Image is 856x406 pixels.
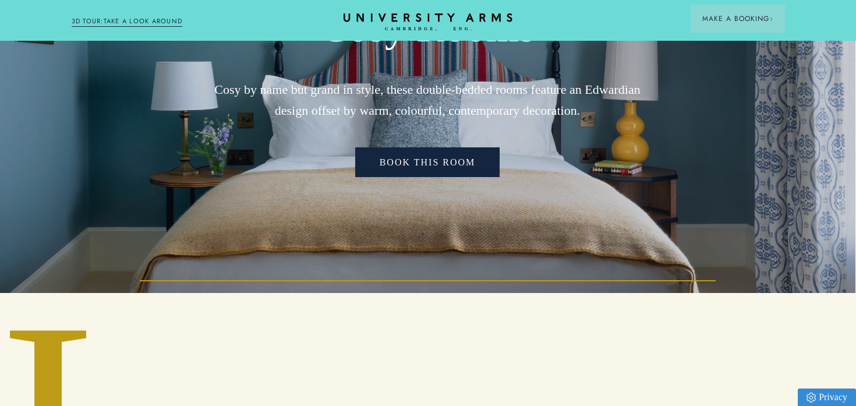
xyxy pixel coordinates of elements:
a: Privacy [798,389,856,406]
img: Privacy [807,393,816,403]
a: Book This Room [355,147,500,178]
a: Home [344,13,512,31]
a: 3D TOUR:TAKE A LOOK AROUND [72,16,183,27]
span: Make a Booking [702,13,773,24]
img: Arrow icon [769,17,773,21]
p: Cosy by name but grand in style, these double-bedded rooms feature an Edwardian design offset by ... [214,79,642,120]
button: Make a BookingArrow icon [691,5,785,33]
